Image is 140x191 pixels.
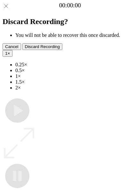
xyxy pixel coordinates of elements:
[3,43,21,50] button: Cancel
[15,85,137,91] li: 2×
[3,17,137,26] h2: Discard Recording?
[15,73,137,79] li: 1×
[15,68,137,73] li: 0.5×
[15,32,137,38] li: You will not be able to recover this once discarded.
[15,62,137,68] li: 0.25×
[5,51,7,56] span: 1
[22,43,63,50] button: Discard Recording
[59,2,81,9] a: 00:00:00
[3,50,12,57] button: 1×
[15,79,137,85] li: 1.5×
